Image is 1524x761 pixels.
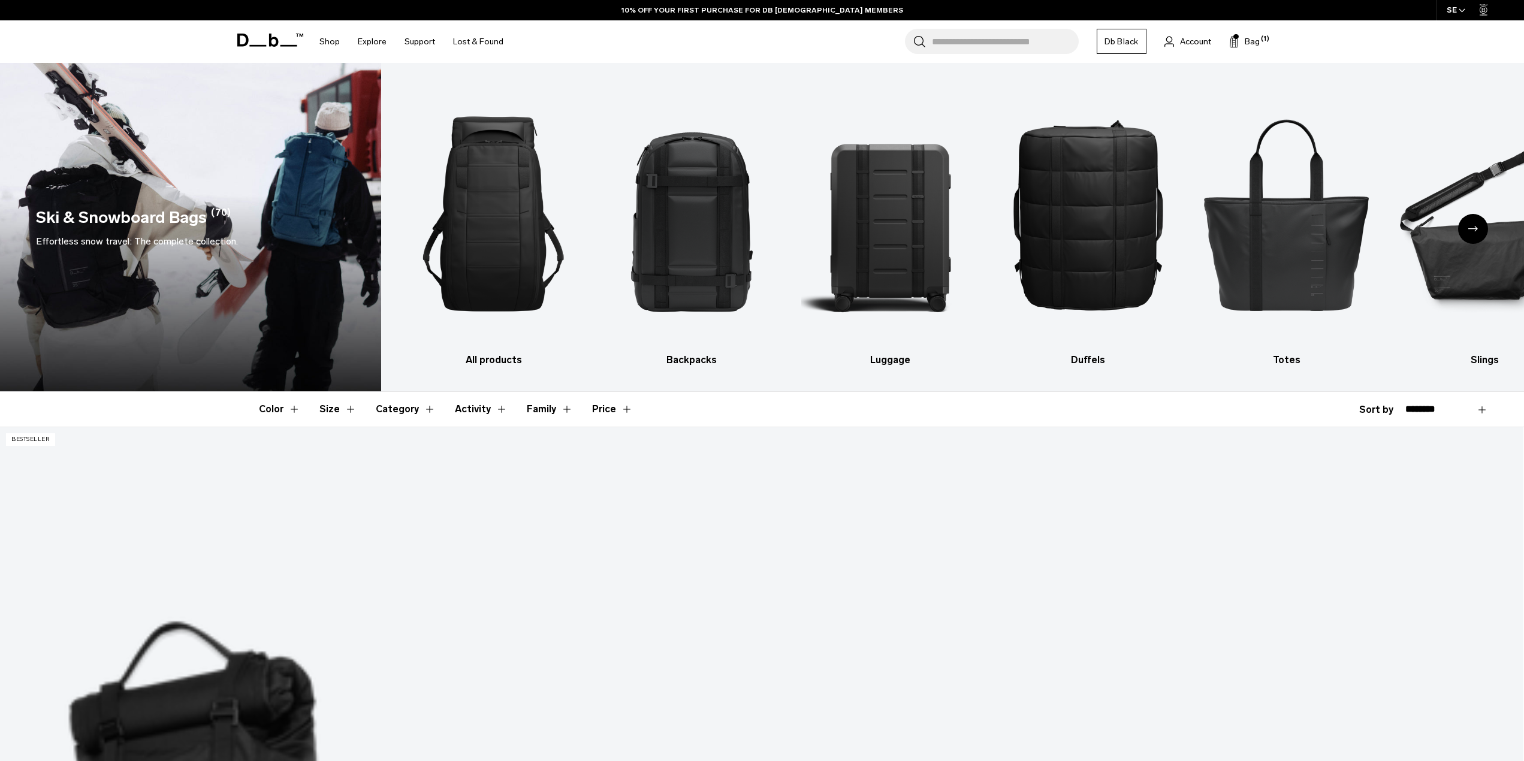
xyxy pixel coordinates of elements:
img: Db [801,81,979,347]
button: Toggle Price [592,392,633,427]
a: Db Luggage [801,81,979,367]
a: Db All products [405,81,583,367]
li: 4 / 10 [1000,81,1177,367]
span: Bag [1245,35,1260,48]
button: Bag (1) [1229,34,1260,49]
div: Next slide [1458,214,1488,244]
img: Db [1000,81,1177,347]
img: Db [603,81,781,347]
button: Toggle Filter [259,392,300,427]
a: Db Totes [1198,81,1375,367]
h1: Ski & Snowboard Bags [36,206,207,230]
span: (70) [211,206,231,230]
h3: Backpacks [603,353,781,367]
a: Support [405,20,435,63]
a: Account [1164,34,1211,49]
a: Shop [319,20,340,63]
h3: All products [405,353,583,367]
span: Account [1180,35,1211,48]
nav: Main Navigation [310,20,512,63]
a: Lost & Found [453,20,503,63]
span: Effortless snow travel: The complete collection. [36,235,238,247]
button: Toggle Filter [319,392,357,427]
a: 10% OFF YOUR FIRST PURCHASE FOR DB [DEMOGRAPHIC_DATA] MEMBERS [621,5,903,16]
a: Db Backpacks [603,81,781,367]
a: Db Black [1097,29,1146,54]
img: Db [1198,81,1375,347]
h3: Totes [1198,353,1375,367]
a: Explore [358,20,387,63]
button: Toggle Filter [376,392,436,427]
a: Db Duffels [1000,81,1177,367]
h3: Luggage [801,353,979,367]
h3: Duffels [1000,353,1177,367]
button: Toggle Filter [527,392,573,427]
img: Db [405,81,583,347]
li: 1 / 10 [405,81,583,367]
li: 5 / 10 [1198,81,1375,367]
button: Toggle Filter [455,392,508,427]
span: (1) [1261,34,1269,44]
li: 3 / 10 [801,81,979,367]
p: Bestseller [6,433,55,446]
li: 2 / 10 [603,81,781,367]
